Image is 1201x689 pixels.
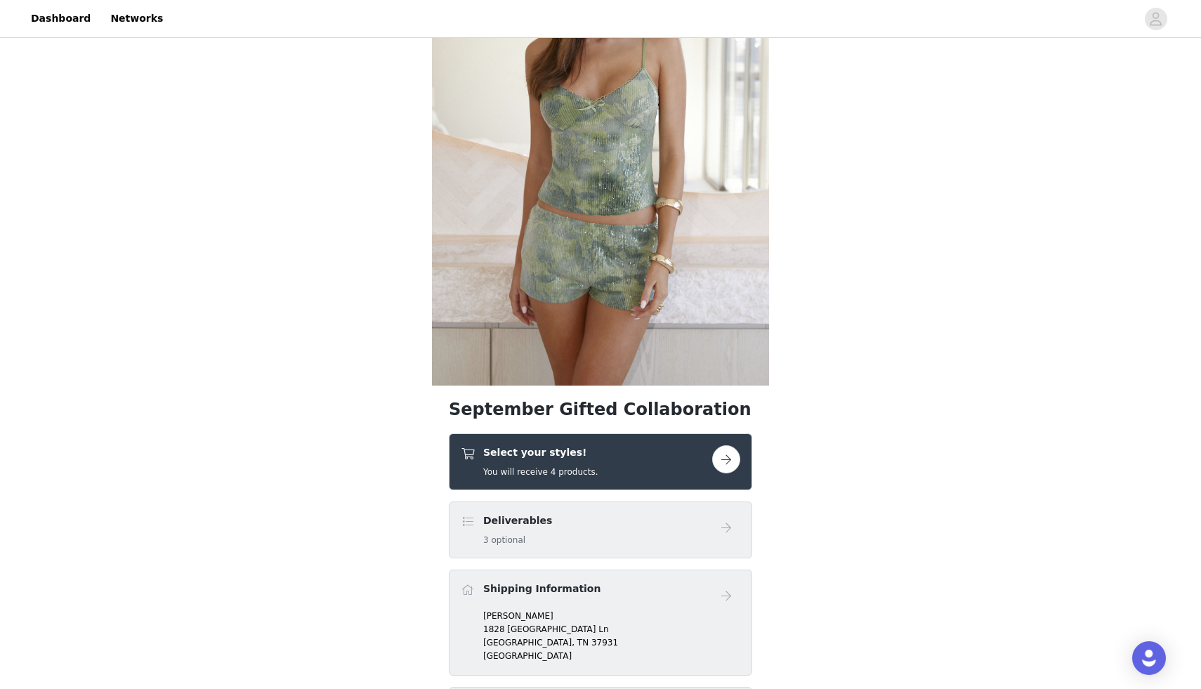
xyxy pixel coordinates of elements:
h5: 3 optional [483,534,552,546]
h4: Deliverables [483,513,552,528]
h5: You will receive 4 products. [483,466,598,478]
div: Open Intercom Messenger [1132,641,1166,675]
h1: September Gifted Collaboration [449,397,752,422]
div: avatar [1149,8,1162,30]
span: 37931 [591,638,618,648]
p: 1828 [GEOGRAPHIC_DATA] Ln [483,623,740,636]
h4: Shipping Information [483,582,600,596]
div: Deliverables [449,501,752,558]
div: Select your styles! [449,433,752,490]
a: Dashboard [22,3,99,34]
h4: Select your styles! [483,445,598,460]
span: TN [577,638,589,648]
span: [GEOGRAPHIC_DATA], [483,638,575,648]
div: Shipping Information [449,570,752,676]
p: [GEOGRAPHIC_DATA] [483,650,740,662]
a: Networks [102,3,171,34]
p: [PERSON_NAME] [483,610,740,622]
